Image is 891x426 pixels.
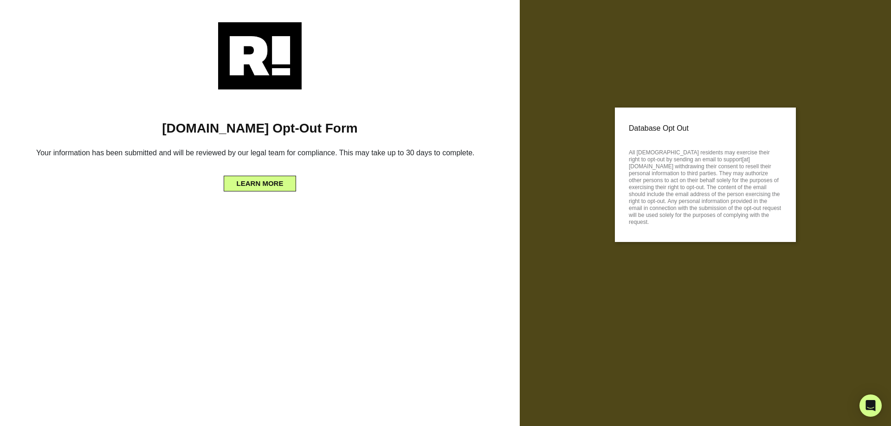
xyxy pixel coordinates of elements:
[859,394,882,417] div: Open Intercom Messenger
[629,146,782,226] p: All [DEMOGRAPHIC_DATA] residents may exercise their right to opt-out by sending an email to suppo...
[14,121,506,136] h1: [DOMAIN_NAME] Opt-Out Form
[629,121,782,135] p: Database Opt Out
[224,178,297,185] a: LEARN MORE
[218,22,302,89] img: Retention.com
[224,176,297,191] button: LEARN MORE
[14,145,506,165] h6: Your information has been submitted and will be reviewed by our legal team for compliance. This m...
